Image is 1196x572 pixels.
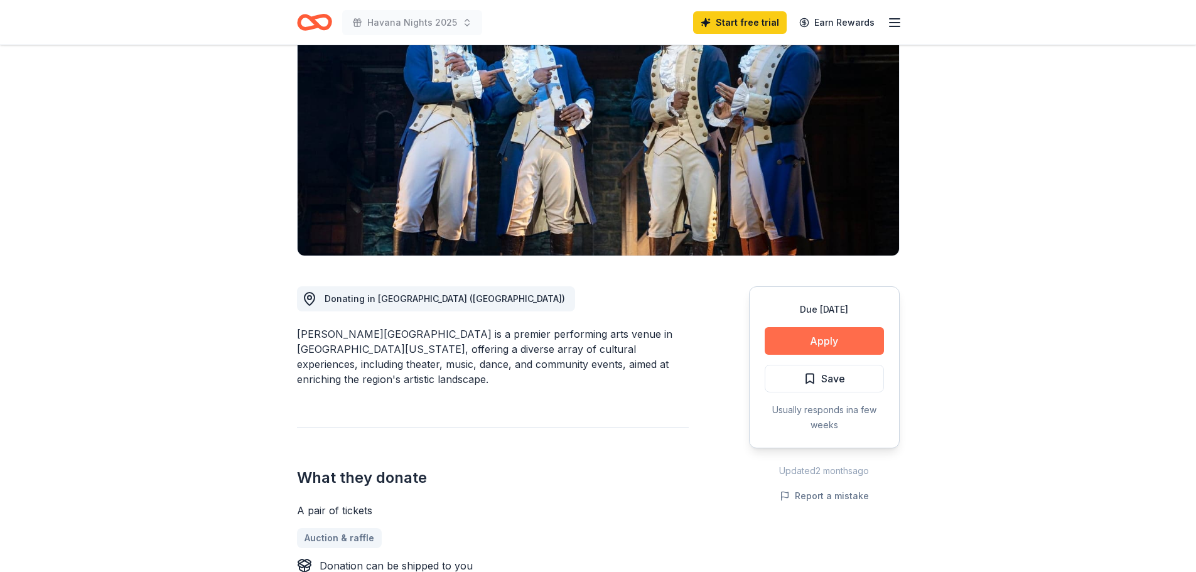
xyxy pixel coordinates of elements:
button: Apply [765,327,884,355]
div: A pair of tickets [297,503,689,518]
a: Auction & raffle [297,528,382,548]
a: Start free trial [693,11,787,34]
div: Updated 2 months ago [749,463,900,478]
img: Image for Walton Arts Center [298,16,899,256]
button: Save [765,365,884,392]
button: Havana Nights 2025 [342,10,482,35]
h2: What they donate [297,468,689,488]
div: [PERSON_NAME][GEOGRAPHIC_DATA] is a premier performing arts venue in [GEOGRAPHIC_DATA][US_STATE],... [297,326,689,387]
a: Earn Rewards [792,11,882,34]
div: Due [DATE] [765,302,884,317]
span: Save [821,370,845,387]
div: Usually responds in a few weeks [765,402,884,433]
button: Report a mistake [780,488,869,504]
a: Home [297,8,332,37]
span: Havana Nights 2025 [367,15,457,30]
span: Donating in [GEOGRAPHIC_DATA] ([GEOGRAPHIC_DATA]) [325,293,565,304]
